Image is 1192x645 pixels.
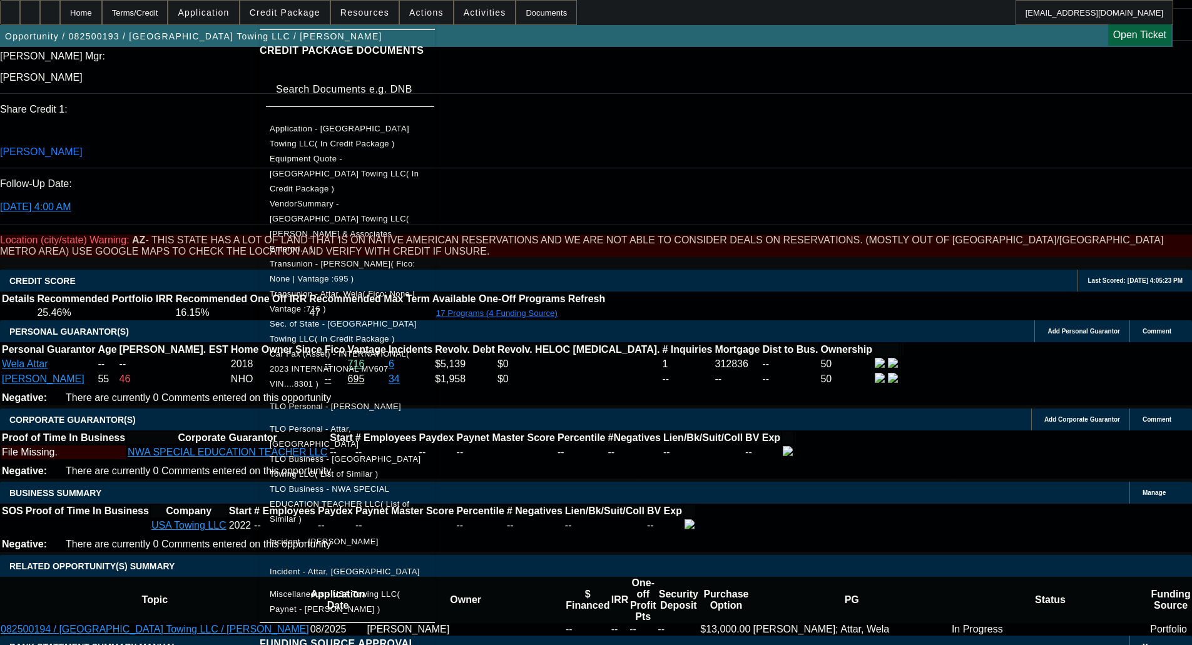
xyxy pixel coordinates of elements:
button: Sec. of State - USA Towing LLC( In Credit Package ) [260,317,435,347]
span: Incident - [PERSON_NAME] [270,537,379,546]
button: Transunion - Attar, Nasir( Fico: None | Vantage :695 ) [260,256,435,287]
button: TLO Business - NWA SPECIAL EDUCATION TEACHER LLC( List of Similar ) [260,482,435,527]
span: TLO Business - [GEOGRAPHIC_DATA] Towing LLC( List of Similar ) [270,454,421,479]
h4: CREDIT PACKAGE DOCUMENTS [260,43,435,58]
button: TLO Business - USA Towing LLC( List of Similar ) [260,452,435,482]
span: VendorSummary - [GEOGRAPHIC_DATA] Towing LLC( [PERSON_NAME] & Associates Enterpri... ) [270,199,409,253]
button: TLO Personal - Attar, Nasir [260,392,435,422]
span: Application - [GEOGRAPHIC_DATA] Towing LLC( In Credit Package ) [270,124,409,148]
span: TLO Personal - Attar, [GEOGRAPHIC_DATA] [270,424,359,449]
button: Application - USA Towing LLC( In Credit Package ) [260,121,435,151]
button: Transunion - Attar, Wela( Fico: None | Vantage :716 ) [260,287,435,317]
button: VendorSummary - USA Towing LLC( Davis & Associates Enterpri... ) [260,196,435,256]
button: TLO Personal - Attar, Wela [260,422,435,452]
span: Equipment Quote - [GEOGRAPHIC_DATA] Towing LLC( In Credit Package ) [270,154,419,193]
mat-label: Search Documents e.g. DNB [276,84,412,94]
button: Miscellaneous - USA Towing LLC( Paynet - Nassir Attar ) [260,587,435,617]
button: Car Fax (Asset) - INTERNATIONAL( 2023 INTERNATIONAL MV607 VIN....8301 ) [260,347,435,392]
span: Sec. of State - [GEOGRAPHIC_DATA] Towing LLC( In Credit Package ) [270,319,417,343]
span: Miscellaneous - USA Towing LLC( Paynet - [PERSON_NAME] ) [270,589,400,614]
button: Equipment Quote - USA Towing LLC( In Credit Package ) [260,151,435,196]
span: TLO Business - NWA SPECIAL EDUCATION TEACHER LLC( List of Similar ) [270,484,409,524]
span: Incident - Attar, [GEOGRAPHIC_DATA] [270,567,420,576]
span: TLO Personal - [PERSON_NAME] [270,402,401,411]
button: Incident - Attar, Wela [260,557,435,587]
button: Incident - Attar, Nasir [260,527,435,557]
span: Car Fax (Asset) - INTERNATIONAL( 2023 INTERNATIONAL MV607 VIN....8301 ) [270,349,409,389]
span: Transunion - [PERSON_NAME]( Fico: None | Vantage :695 ) [270,259,415,283]
span: Transunion - Attar, Wela( Fico: None | Vantage :716 ) [270,289,415,313]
